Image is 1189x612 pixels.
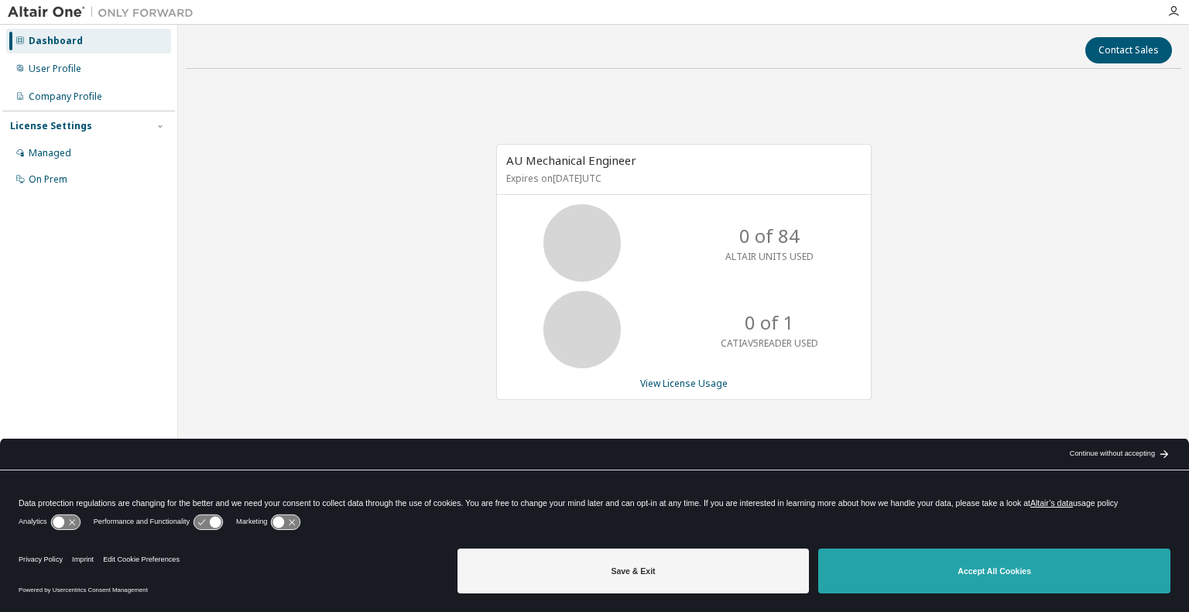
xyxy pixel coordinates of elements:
[10,120,92,132] div: License Settings
[506,152,636,168] span: AU Mechanical Engineer
[1085,37,1172,63] button: Contact Sales
[640,377,728,390] a: View License Usage
[29,35,83,47] div: Dashboard
[29,91,102,103] div: Company Profile
[721,337,818,350] p: CATIAV5READER USED
[29,173,67,186] div: On Prem
[29,147,71,159] div: Managed
[725,250,814,263] p: ALTAIR UNITS USED
[745,309,794,336] p: 0 of 1
[739,223,800,249] p: 0 of 84
[29,63,81,75] div: User Profile
[506,172,858,185] p: Expires on [DATE] UTC
[8,5,201,20] img: Altair One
